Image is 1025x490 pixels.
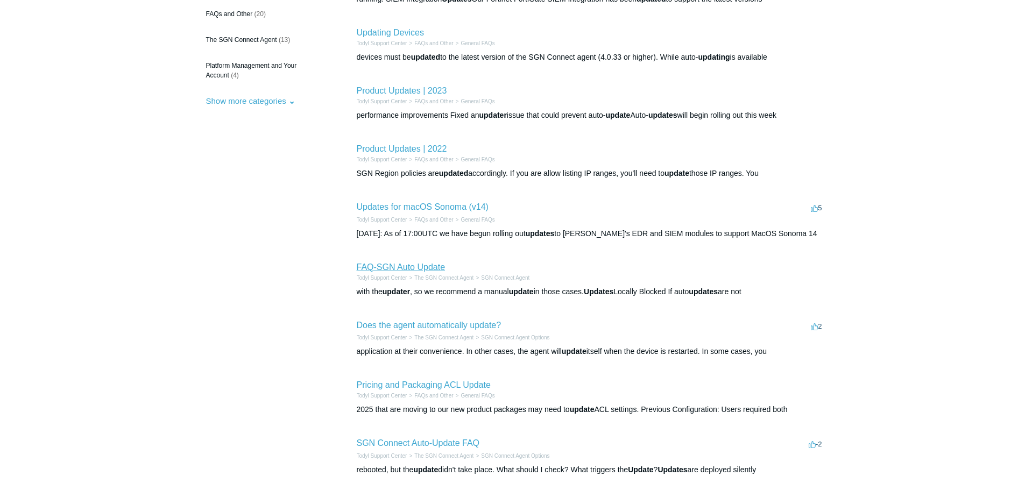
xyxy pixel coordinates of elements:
[454,39,495,47] li: General FAQs
[414,453,473,459] a: The SGN Connect Agent
[407,97,453,105] li: FAQs and Other
[357,404,825,415] div: 2025 that are moving to our new product packages may need to ACL settings. Previous Configuration...
[357,157,407,162] a: Todyl Support Center
[461,40,494,46] a: General FAQs
[648,111,677,119] em: updates
[357,380,491,389] a: Pricing and Packaging ACL Update
[414,40,453,46] a: FAQs and Other
[357,274,407,282] li: Todyl Support Center
[357,275,407,281] a: Todyl Support Center
[201,55,326,86] a: Platform Management and Your Account (4)
[201,4,326,24] a: FAQs and Other (20)
[357,321,501,330] a: Does the agent automatically update?
[357,286,825,297] div: with the , so we recommend a manual in those cases. Locally Blocked If auto are not
[231,72,239,79] span: (4)
[461,157,494,162] a: General FAQs
[414,98,453,104] a: FAQs and Other
[809,440,822,448] span: -2
[526,229,555,238] em: updates
[811,322,822,330] span: 2
[357,228,825,239] div: [DATE]: As of 17:00UTC we have begun rolling out to [PERSON_NAME]'s EDR and SIEM modules to suppo...
[479,111,507,119] em: updater
[407,274,473,282] li: The SGN Connect Agent
[461,393,494,399] a: General FAQs
[473,452,549,460] li: SGN Connect Agent Options
[357,168,825,179] div: SGN Region policies are accordingly. If you are allow listing IP ranges, you'll need to those IP ...
[206,36,277,44] span: The SGN Connect Agent
[698,53,730,61] em: updating
[407,155,453,164] li: FAQs and Other
[357,217,407,223] a: Todyl Support Center
[357,110,825,121] div: performance improvements Fixed an issue that could prevent auto- Auto- will begin rolling out thi...
[811,204,822,212] span: 5
[461,217,494,223] a: General FAQs
[461,98,494,104] a: General FAQs
[201,30,326,50] a: The SGN Connect Agent (13)
[357,202,489,211] a: Updates for macOS Sonoma (v14)
[454,155,495,164] li: General FAQs
[357,86,447,95] a: Product Updates | 2023
[413,465,438,474] em: update
[279,36,290,44] span: (13)
[383,287,410,296] em: updater
[357,216,407,224] li: Todyl Support Center
[481,453,549,459] a: SGN Connect Agent Options
[407,333,473,342] li: The SGN Connect Agent
[357,97,407,105] li: Todyl Support Center
[357,392,407,400] li: Todyl Support Center
[357,144,447,153] a: Product Updates | 2022
[357,262,446,272] a: FAQ-SGN Auto Update
[414,157,453,162] a: FAQs and Other
[255,10,266,18] span: (20)
[414,217,453,223] a: FAQs and Other
[357,155,407,164] li: Todyl Support Center
[454,392,495,400] li: General FAQs
[357,98,407,104] a: Todyl Support Center
[562,347,586,356] em: update
[357,52,825,63] div: devices must be to the latest version of the SGN Connect agent (4.0.33 or higher). While auto- is...
[357,464,825,475] div: rebooted, but the didn't take place. What should I check? What triggers the ? are deployed silently
[473,274,529,282] li: SGN Connect Agent
[201,91,301,111] button: Show more categories
[414,275,473,281] a: The SGN Connect Agent
[407,452,473,460] li: The SGN Connect Agent
[206,62,297,79] span: Platform Management and Your Account
[357,335,407,340] a: Todyl Support Center
[454,216,495,224] li: General FAQs
[439,169,468,177] em: updated
[665,169,689,177] em: update
[411,53,440,61] em: updated
[206,10,253,18] span: FAQs and Other
[407,392,453,400] li: FAQs and Other
[570,405,595,414] em: update
[357,333,407,342] li: Todyl Support Center
[357,393,407,399] a: Todyl Support Center
[606,111,631,119] em: update
[658,465,687,474] em: Updates
[414,335,473,340] a: The SGN Connect Agent
[357,40,407,46] a: Todyl Support Center
[357,438,480,448] a: SGN Connect Auto-Update FAQ
[357,453,407,459] a: Todyl Support Center
[454,97,495,105] li: General FAQs
[509,287,534,296] em: update
[584,287,613,296] em: Updates
[407,39,453,47] li: FAQs and Other
[473,333,549,342] li: SGN Connect Agent Options
[357,452,407,460] li: Todyl Support Center
[407,216,453,224] li: FAQs and Other
[689,287,718,296] em: updates
[414,393,453,399] a: FAQs and Other
[628,465,653,474] em: Update
[357,28,424,37] a: Updating Devices
[481,275,529,281] a: SGN Connect Agent
[357,39,407,47] li: Todyl Support Center
[481,335,549,340] a: SGN Connect Agent Options
[357,346,825,357] div: application at their convenience. In other cases, the agent will itself when the device is restar...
